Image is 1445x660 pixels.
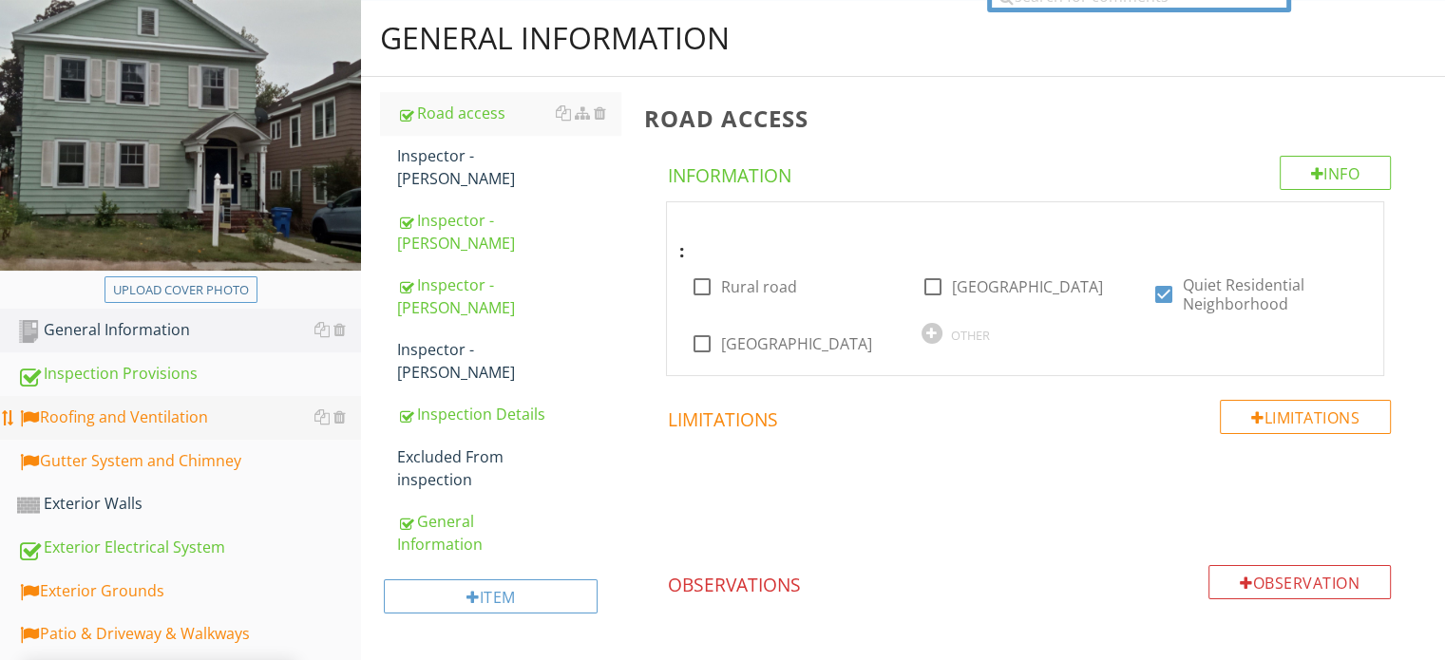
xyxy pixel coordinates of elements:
[17,318,361,343] div: General Information
[397,102,620,124] div: Road access
[667,565,1391,597] h4: Observations
[678,210,1337,265] div: :
[397,144,620,190] div: Inspector - [PERSON_NAME]
[951,328,990,343] div: OTHER
[17,405,361,430] div: Roofing and Ventilation
[397,445,620,491] div: Excluded From inspection
[667,400,1391,432] h4: Limitations
[1220,400,1391,434] div: Limitations
[17,362,361,387] div: Inspection Provisions
[1183,275,1360,313] label: Quiet Residential Neighborhood
[17,449,361,474] div: Gutter System and Chimney
[397,403,620,425] div: Inspection Details
[397,273,620,319] div: Inspector - [PERSON_NAME]
[952,277,1103,296] label: [GEOGRAPHIC_DATA]
[384,579,598,613] div: Item
[1208,565,1391,599] div: Observation
[380,19,730,57] div: General Information
[113,281,249,300] div: Upload cover photo
[643,105,1415,131] h3: Road access
[667,156,1391,188] h4: Information
[397,338,620,384] div: Inspector - [PERSON_NAME]
[397,510,620,556] div: General Information
[1280,156,1392,190] div: Info
[17,579,361,604] div: Exterior Grounds
[17,622,361,647] div: Patio & Driveway & Walkways
[105,276,257,303] button: Upload cover photo
[17,492,361,517] div: Exterior Walls
[17,536,361,560] div: Exterior Electrical System
[397,209,620,255] div: Inspector - [PERSON_NAME]
[720,277,796,296] label: Rural road
[720,334,871,353] label: [GEOGRAPHIC_DATA]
